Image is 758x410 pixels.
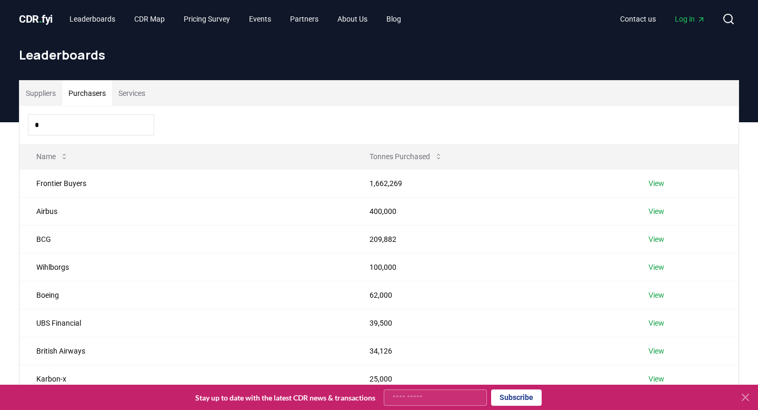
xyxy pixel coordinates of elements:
td: Wihlborgs [19,253,353,281]
td: BCG [19,225,353,253]
td: Airbus [19,197,353,225]
a: View [649,234,664,245]
button: Name [28,146,77,167]
a: CDR Map [126,9,173,28]
button: Purchasers [62,81,112,106]
a: View [649,346,664,356]
span: CDR fyi [19,13,53,25]
td: 39,500 [353,309,631,337]
td: Boeing [19,281,353,309]
td: 1,662,269 [353,169,631,197]
td: 400,000 [353,197,631,225]
a: View [649,206,664,217]
a: View [649,290,664,300]
a: Events [241,9,280,28]
td: Frontier Buyers [19,169,353,197]
td: UBS Financial [19,309,353,337]
a: Leaderboards [61,9,124,28]
a: Contact us [612,9,664,28]
nav: Main [612,9,714,28]
a: Log in [666,9,714,28]
a: View [649,374,664,384]
td: Karbon-x [19,365,353,393]
td: 62,000 [353,281,631,309]
a: Partners [282,9,327,28]
a: View [649,178,664,189]
a: Blog [378,9,410,28]
span: . [39,13,42,25]
button: Tonnes Purchased [361,146,451,167]
nav: Main [61,9,410,28]
td: 34,126 [353,337,631,365]
a: View [649,262,664,272]
h1: Leaderboards [19,46,739,63]
a: View [649,318,664,328]
a: CDR.fyi [19,12,53,26]
a: About Us [329,9,376,28]
td: 25,000 [353,365,631,393]
td: 100,000 [353,253,631,281]
a: Pricing Survey [175,9,238,28]
button: Suppliers [19,81,62,106]
td: 209,882 [353,225,631,253]
td: British Airways [19,337,353,365]
span: Log in [675,14,705,24]
button: Services [112,81,152,106]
